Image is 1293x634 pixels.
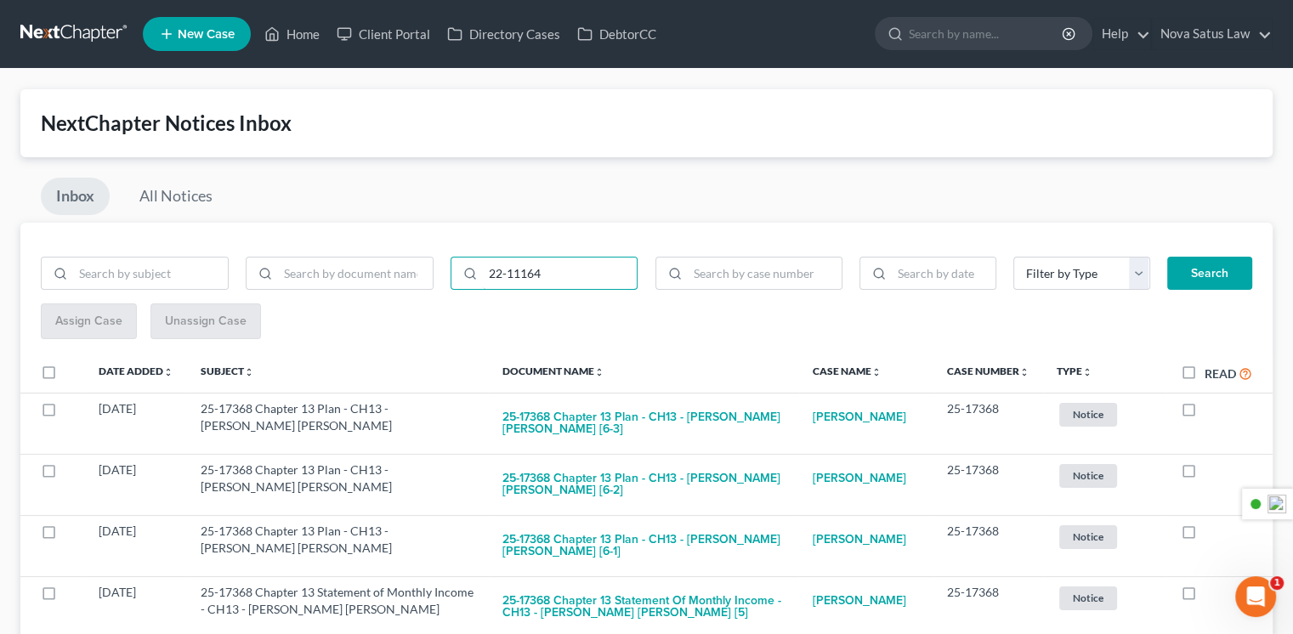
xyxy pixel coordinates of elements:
td: [DATE] [85,515,187,576]
i: unfold_more [593,367,604,377]
button: 25-17368 Chapter 13 Statement of Monthly Income - CH13 - [PERSON_NAME] [PERSON_NAME] [5] [502,584,785,630]
a: Notice [1057,523,1154,551]
a: Client Portal [328,19,439,49]
button: 25-17368 Chapter 13 Plan - CH13 - [PERSON_NAME] [PERSON_NAME] [6-2] [502,461,785,507]
span: New Case [178,28,235,41]
a: Document Nameunfold_more [502,365,604,377]
input: Search by subject [73,258,228,290]
a: [PERSON_NAME] [813,523,906,557]
a: All Notices [124,178,228,215]
td: 25-17368 [933,454,1043,515]
span: Notice [1059,464,1117,487]
button: 25-17368 Chapter 13 Plan - CH13 - [PERSON_NAME] [PERSON_NAME] [6-1] [502,523,785,569]
iframe: Intercom live chat [1235,576,1276,617]
span: 1 [1270,576,1284,590]
a: Inbox [41,178,110,215]
a: Home [256,19,328,49]
span: Notice [1059,403,1117,426]
i: unfold_more [1019,367,1029,377]
td: 25-17368 [933,393,1043,454]
a: Nova Satus Law [1152,19,1272,49]
div: NextChapter Notices Inbox [41,110,1252,137]
td: [DATE] [85,454,187,515]
a: Subjectunfold_more [201,365,254,377]
input: Search by document name [278,258,433,290]
i: unfold_more [871,367,882,377]
a: Case Nameunfold_more [813,365,882,377]
a: DebtorCC [569,19,665,49]
a: Case Numberunfold_more [947,365,1029,377]
a: Notice [1057,400,1154,428]
a: Notice [1057,584,1154,612]
a: Notice [1057,461,1154,490]
i: unfold_more [244,367,254,377]
i: unfold_more [163,367,173,377]
td: 25-17368 Chapter 13 Plan - CH13 - [PERSON_NAME] [PERSON_NAME] [187,515,488,576]
i: unfold_more [1082,367,1092,377]
a: Help [1093,19,1150,49]
a: [PERSON_NAME] [813,461,906,495]
td: 25-17368 Chapter 13 Plan - CH13 - [PERSON_NAME] [PERSON_NAME] [187,393,488,454]
td: 25-17368 Chapter 13 Plan - CH13 - [PERSON_NAME] [PERSON_NAME] [187,454,488,515]
a: [PERSON_NAME] [813,400,906,434]
a: [PERSON_NAME] [813,584,906,618]
td: 25-17368 [933,515,1043,576]
td: [DATE] [85,393,187,454]
a: Typeunfold_more [1057,365,1092,377]
button: Search [1167,257,1252,291]
input: Search by date [892,258,995,290]
a: Date Addedunfold_more [99,365,173,377]
a: Directory Cases [439,19,569,49]
span: Notice [1059,586,1117,609]
span: Notice [1059,525,1117,548]
input: Search by case number [688,258,842,290]
input: Search by name... [909,18,1064,49]
label: Read [1205,365,1236,382]
button: 25-17368 Chapter 13 Plan - CH13 - [PERSON_NAME] [PERSON_NAME] [6-3] [502,400,785,446]
input: Search by case name [483,258,638,290]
